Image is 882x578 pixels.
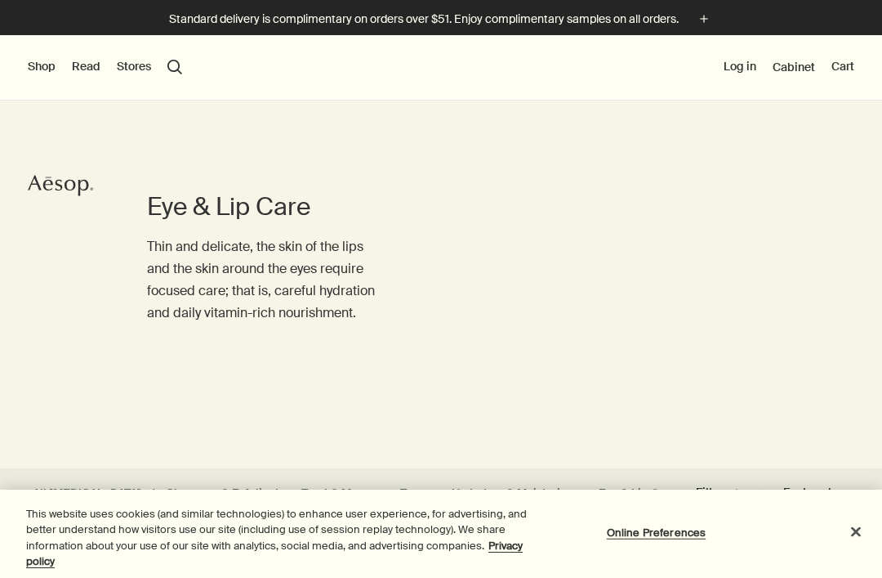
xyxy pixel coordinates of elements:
a: Eye & Lip Care [599,486,676,501]
a: All [MEDICAL_DATA] [33,486,141,501]
a: Cabinet [773,60,815,74]
a: Treat & Masque [301,486,384,501]
a: Aesop [24,169,97,206]
button: Featured [763,473,849,513]
p: Thin and delicate, the skin of the lips and the skin around the eyes require focused care; that i... [147,235,376,325]
button: Filter [696,473,763,513]
button: Open search [167,60,182,74]
nav: supplementary [724,35,854,101]
button: Stores [117,59,151,75]
button: Log in [724,59,756,75]
button: Shop [28,59,56,75]
a: Hydrators & Moisturisers [452,486,582,501]
button: Standard delivery is complimentary on orders over $51. Enjoy complimentary samples on all orders. [169,10,713,29]
div: This website uses cookies (and similar technologies) to enhance user experience, for advertising,... [26,506,529,570]
p: Standard delivery is complimentary on orders over $51. Enjoy complimentary samples on all orders. [169,11,679,28]
h1: Eye & Lip Care [147,190,376,223]
button: Close [838,513,874,549]
a: Toners [400,486,435,501]
nav: primary [28,35,182,101]
button: Cart [831,59,854,75]
button: Read [72,59,100,75]
button: Online Preferences, Opens the preference center dialog [605,517,707,549]
a: More information about your privacy, opens in a new tab [26,539,523,569]
svg: Aesop [28,173,93,198]
a: Cleansers & Exfoliants [166,486,285,501]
